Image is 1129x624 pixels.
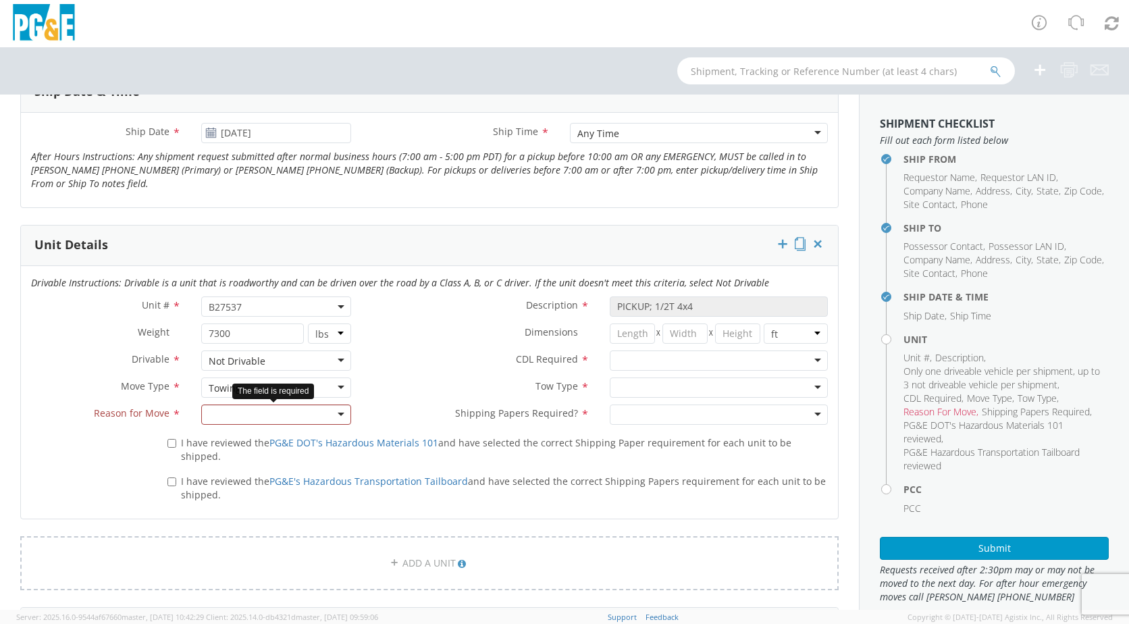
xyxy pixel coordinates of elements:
[950,309,991,322] span: Ship Time
[903,240,985,253] li: ,
[976,184,1010,197] span: Address
[903,446,1080,472] span: PG&E Hazardous Transportation Tailboard reviewed
[1016,184,1033,198] li: ,
[903,154,1109,164] h4: Ship From
[206,612,378,622] span: Client: 2025.14.0-db4321d
[610,323,655,344] input: Length
[121,380,169,392] span: Move Type
[181,436,791,463] span: I have reviewed the and have selected the correct Shipping Paper requirement for each unit to be ...
[209,301,344,313] span: B27537
[525,326,578,338] span: Dimensions
[31,150,818,190] i: After Hours Instructions: Any shipment request submitted after normal business hours (7:00 am - 5...
[608,612,637,622] a: Support
[903,198,957,211] li: ,
[903,267,955,280] span: Site Contact
[1064,184,1102,197] span: Zip Code
[980,171,1058,184] li: ,
[976,253,1010,266] span: Address
[967,392,1012,405] span: Move Type
[903,365,1105,392] li: ,
[903,198,955,211] span: Site Contact
[34,238,108,252] h3: Unit Details
[269,436,438,449] a: PG&E DOT's Hazardous Materials 101
[903,334,1109,344] h4: Unit
[880,134,1109,147] span: Fill out each form listed below
[976,253,1012,267] li: ,
[880,563,1109,604] span: Requests received after 2:30pm may or may not be moved to the next day. For after hour emergency ...
[232,384,314,399] div: The field is required
[535,380,578,392] span: Tow Type
[935,351,986,365] li: ,
[903,392,964,405] li: ,
[982,405,1090,418] span: Shipping Papers Required
[903,184,970,197] span: Company Name
[526,298,578,311] span: Description
[201,296,351,317] span: B27537
[903,365,1100,391] span: Only one driveable vehicle per shipment, up to 3 not driveable vehicle per shipment
[967,392,1014,405] li: ,
[903,184,972,198] li: ,
[903,405,978,419] li: ,
[880,537,1109,560] button: Submit
[903,292,1109,302] h4: Ship Date & Time
[903,309,947,323] li: ,
[903,171,977,184] li: ,
[122,612,204,622] span: master, [DATE] 10:42:29
[903,419,1064,445] span: PG&E DOT's Hazardous Materials 101 reviewed
[1018,392,1057,405] span: Tow Type
[655,323,662,344] span: X
[935,351,984,364] span: Description
[1036,253,1061,267] li: ,
[1036,184,1061,198] li: ,
[142,298,169,311] span: Unit #
[903,253,972,267] li: ,
[677,57,1015,84] input: Shipment, Tracking or Reference Number (at least 4 chars)
[908,612,1113,623] span: Copyright © [DATE]-[DATE] Agistix Inc., All Rights Reserved
[989,240,1064,253] span: Possessor LAN ID
[903,419,1105,446] li: ,
[132,353,169,365] span: Drivable
[209,382,241,395] div: Towing
[577,127,619,140] div: Any Time
[708,323,715,344] span: X
[34,85,140,99] h3: Ship Date & Time
[1016,184,1031,197] span: City
[493,125,538,138] span: Ship Time
[181,475,826,501] span: I have reviewed the and have selected the correct Shipping Papers requirement for each unit to be...
[138,326,169,338] span: Weight
[1064,253,1102,266] span: Zip Code
[903,223,1109,233] h4: Ship To
[903,253,970,266] span: Company Name
[516,353,578,365] span: CDL Required
[903,405,976,418] span: Reason For Move
[94,407,169,419] span: Reason for Move
[126,125,169,138] span: Ship Date
[1036,253,1059,266] span: State
[1016,253,1033,267] li: ,
[980,171,1056,184] span: Requestor LAN ID
[455,407,578,419] span: Shipping Papers Required?
[976,184,1012,198] li: ,
[903,484,1109,494] h4: PCC
[880,116,995,131] strong: Shipment Checklist
[209,355,265,368] div: Not Drivable
[982,405,1092,419] li: ,
[20,536,839,590] a: ADD A UNIT
[167,477,176,486] input: I have reviewed thePG&E's Hazardous Transportation Tailboardand have selected the correct Shippin...
[167,439,176,448] input: I have reviewed thePG&E DOT's Hazardous Materials 101and have selected the correct Shipping Paper...
[1064,253,1104,267] li: ,
[903,171,975,184] span: Requestor Name
[961,267,988,280] span: Phone
[16,612,204,622] span: Server: 2025.16.0-9544af67660
[903,351,932,365] li: ,
[1036,184,1059,197] span: State
[903,502,921,515] span: PCC
[903,351,930,364] span: Unit #
[1016,253,1031,266] span: City
[269,475,468,488] a: PG&E's Hazardous Transportation Tailboard
[10,4,78,44] img: pge-logo-06675f144f4cfa6a6814.png
[296,612,378,622] span: master, [DATE] 09:59:06
[961,198,988,211] span: Phone
[903,267,957,280] li: ,
[646,612,679,622] a: Feedback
